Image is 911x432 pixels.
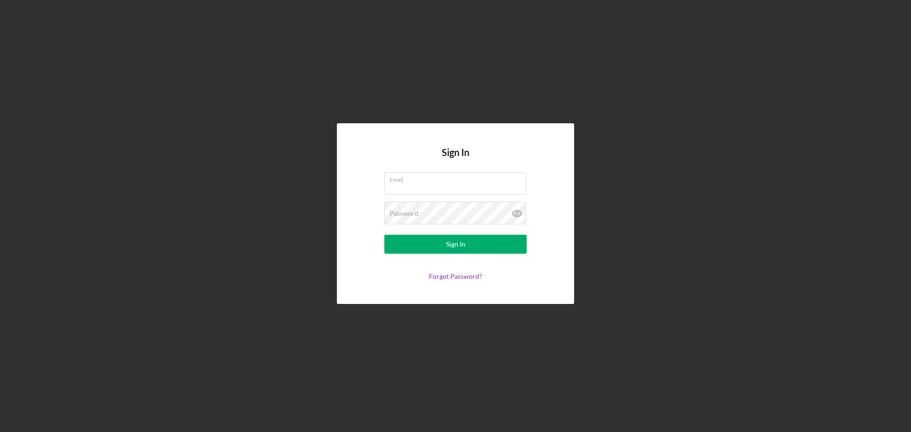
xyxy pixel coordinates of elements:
[384,235,527,254] button: Sign In
[446,235,465,254] div: Sign In
[429,272,482,280] a: Forgot Password?
[390,173,526,183] label: Email
[442,147,469,172] h4: Sign In
[390,210,418,217] label: Password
